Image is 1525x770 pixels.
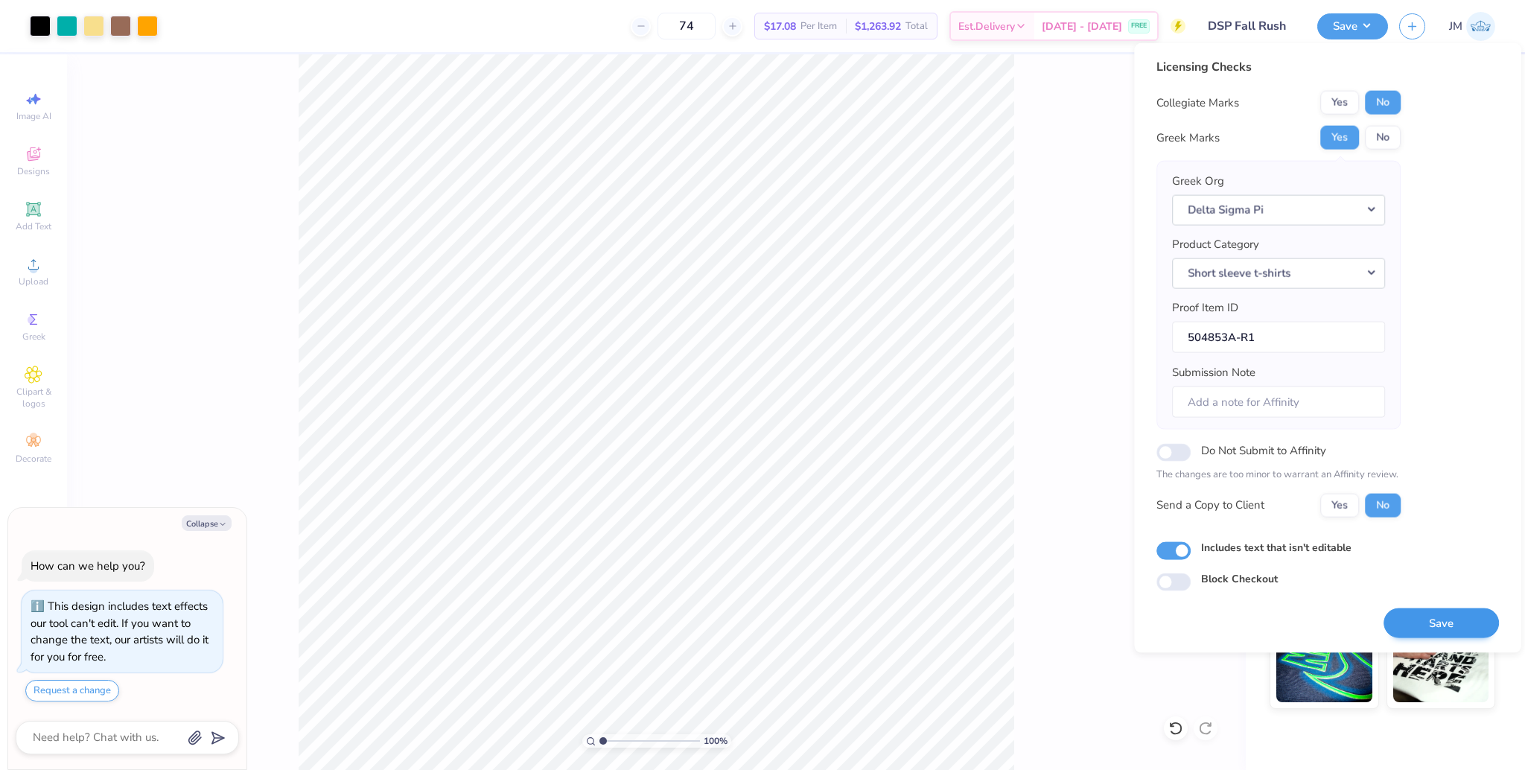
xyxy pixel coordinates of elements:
[764,19,796,34] span: $17.08
[855,19,901,34] span: $1,263.92
[31,599,208,664] div: This design includes text effects our tool can't edit. If you want to change the text, our artist...
[658,13,716,39] input: – –
[1317,13,1388,39] button: Save
[16,220,51,232] span: Add Text
[1365,91,1401,115] button: No
[1172,386,1385,418] input: Add a note for Affinity
[1172,299,1238,316] label: Proof Item ID
[31,559,145,573] div: How can we help you?
[1276,628,1372,702] img: Glow in the Dark Ink
[1042,19,1122,34] span: [DATE] - [DATE]
[1172,364,1255,381] label: Submission Note
[1172,194,1385,225] button: Delta Sigma Pi
[958,19,1015,34] span: Est. Delivery
[704,734,728,748] span: 100 %
[1449,12,1495,41] a: JM
[22,331,45,343] span: Greek
[16,110,51,122] span: Image AI
[1156,94,1239,111] div: Collegiate Marks
[1131,21,1147,31] span: FREE
[1320,493,1359,517] button: Yes
[16,453,51,465] span: Decorate
[1172,173,1224,190] label: Greek Org
[800,19,837,34] span: Per Item
[25,680,119,701] button: Request a change
[1156,58,1401,76] div: Licensing Checks
[19,276,48,287] span: Upload
[1365,493,1401,517] button: No
[7,386,60,410] span: Clipart & logos
[1201,441,1326,460] label: Do Not Submit to Affinity
[1384,608,1499,638] button: Save
[1172,258,1385,288] button: Short sleeve t-shirts
[1320,91,1359,115] button: Yes
[182,515,232,531] button: Collapse
[1466,12,1495,41] img: John Michael Binayas
[1172,236,1259,253] label: Product Category
[1365,126,1401,150] button: No
[1320,126,1359,150] button: Yes
[1201,539,1352,555] label: Includes text that isn't editable
[1449,18,1462,35] span: JM
[1156,129,1220,146] div: Greek Marks
[1156,468,1401,483] p: The changes are too minor to warrant an Affinity review.
[17,165,50,177] span: Designs
[1156,497,1264,514] div: Send a Copy to Client
[1201,570,1278,586] label: Block Checkout
[1197,11,1306,41] input: Untitled Design
[1393,628,1489,702] img: Water based Ink
[905,19,928,34] span: Total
